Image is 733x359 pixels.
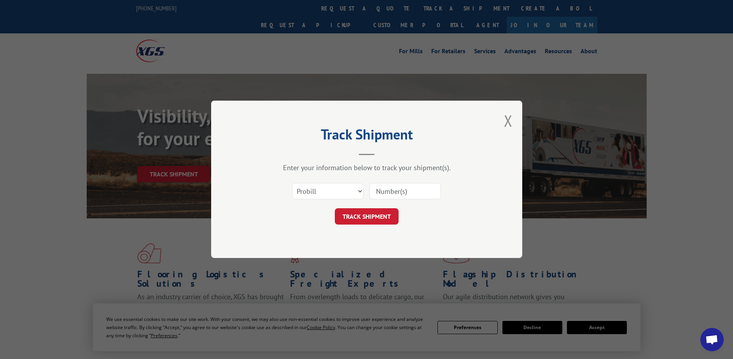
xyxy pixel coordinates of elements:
div: Open chat [700,328,724,351]
h2: Track Shipment [250,129,483,144]
button: Close modal [504,110,513,131]
button: TRACK SHIPMENT [335,209,399,225]
div: Enter your information below to track your shipment(s). [250,164,483,173]
input: Number(s) [369,183,441,200]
